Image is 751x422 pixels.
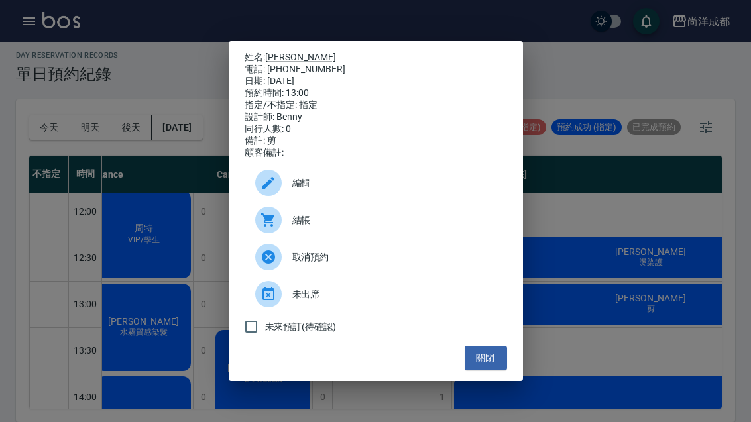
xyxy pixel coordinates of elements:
span: 未來預訂(待確認) [265,320,337,334]
p: 姓名: [245,52,507,64]
div: 日期: [DATE] [245,76,507,87]
div: 指定/不指定: 指定 [245,99,507,111]
div: 顧客備註: [245,147,507,159]
div: 編輯 [245,164,507,201]
button: 關閉 [465,346,507,370]
span: 結帳 [292,213,496,227]
span: 未出席 [292,288,496,301]
div: 未出席 [245,276,507,313]
a: 結帳 [245,201,507,238]
div: 備註: 剪 [245,135,507,147]
div: 同行人數: 0 [245,123,507,135]
div: 設計師: Benny [245,111,507,123]
div: 取消預約 [245,238,507,276]
span: 取消預約 [292,250,496,264]
span: 編輯 [292,176,496,190]
a: [PERSON_NAME] [265,52,336,62]
div: 預約時間: 13:00 [245,87,507,99]
div: 電話: [PHONE_NUMBER] [245,64,507,76]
